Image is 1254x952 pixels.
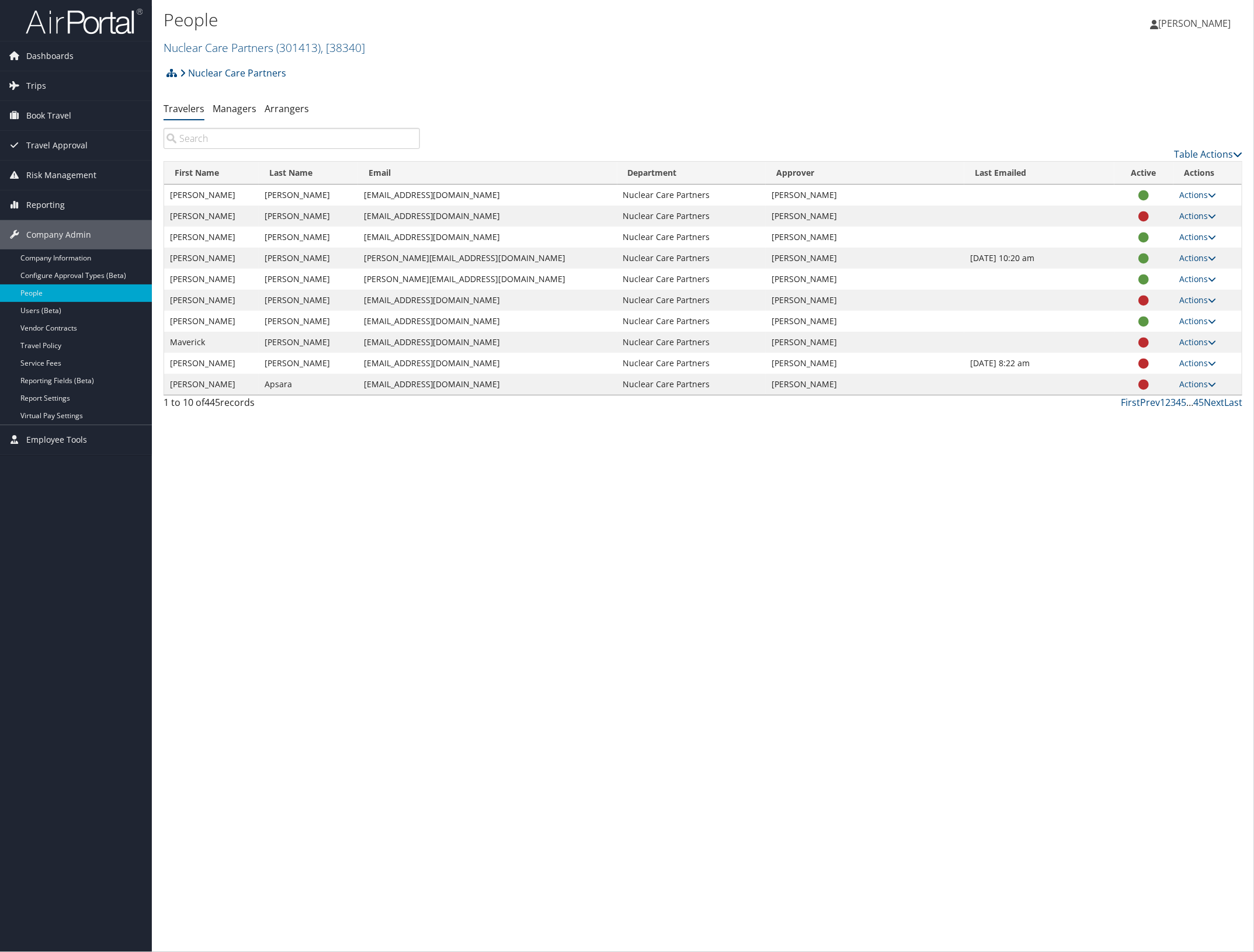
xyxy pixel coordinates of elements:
[164,102,204,115] a: Travelers
[766,162,964,185] th: Approver
[1179,357,1216,369] a: Actions
[1165,396,1170,409] a: 2
[358,269,617,290] td: [PERSON_NAME][EMAIL_ADDRESS][DOMAIN_NAME]
[265,102,309,115] a: Arrangers
[1181,396,1186,409] a: 5
[26,190,65,220] span: Reporting
[321,40,365,55] span: , [ 38340 ]
[259,311,358,332] td: [PERSON_NAME]
[26,71,46,100] span: Trips
[164,353,259,374] td: [PERSON_NAME]
[766,185,964,206] td: [PERSON_NAME]
[964,162,1114,185] th: Last Emailed: activate to sort column ascending
[1224,396,1242,409] a: Last
[1114,162,1174,185] th: Active: activate to sort column ascending
[766,353,964,374] td: [PERSON_NAME]
[259,227,358,248] td: [PERSON_NAME]
[164,248,259,269] td: [PERSON_NAME]
[204,396,220,409] span: 445
[259,374,358,395] td: Apsara
[1150,6,1242,41] a: [PERSON_NAME]
[617,227,766,248] td: Nuclear Care Partners
[164,206,259,227] td: [PERSON_NAME]
[358,311,617,332] td: [EMAIL_ADDRESS][DOMAIN_NAME]
[617,248,766,269] td: Nuclear Care Partners
[766,206,964,227] td: [PERSON_NAME]
[1158,17,1231,30] span: [PERSON_NAME]
[617,162,766,185] th: Department: activate to sort column ascending
[964,248,1114,269] td: [DATE] 10:20 am
[259,162,358,185] th: Last Name: activate to sort column descending
[164,227,259,248] td: [PERSON_NAME]
[1179,189,1216,200] a: Actions
[358,353,617,374] td: [EMAIL_ADDRESS][DOMAIN_NAME]
[1179,273,1216,284] a: Actions
[766,269,964,290] td: [PERSON_NAME]
[766,248,964,269] td: [PERSON_NAME]
[26,101,71,130] span: Book Travel
[1179,315,1216,326] a: Actions
[26,131,88,160] span: Travel Approval
[617,311,766,332] td: Nuclear Care Partners
[358,206,617,227] td: [EMAIL_ADDRESS][DOMAIN_NAME]
[1121,396,1140,409] a: First
[358,162,617,185] th: Email: activate to sort column ascending
[164,290,259,311] td: [PERSON_NAME]
[26,161,96,190] span: Risk Management
[1160,396,1165,409] a: 1
[259,290,358,311] td: [PERSON_NAME]
[276,40,321,55] span: ( 301413 )
[1179,294,1216,305] a: Actions
[26,8,143,35] img: airportal-logo.png
[164,311,259,332] td: [PERSON_NAME]
[259,185,358,206] td: [PERSON_NAME]
[964,353,1114,374] td: [DATE] 8:22 am
[259,248,358,269] td: [PERSON_NAME]
[164,269,259,290] td: [PERSON_NAME]
[164,374,259,395] td: [PERSON_NAME]
[617,269,766,290] td: Nuclear Care Partners
[164,185,259,206] td: [PERSON_NAME]
[1140,396,1160,409] a: Prev
[358,185,617,206] td: [EMAIL_ADDRESS][DOMAIN_NAME]
[164,332,259,353] td: Maverick
[1174,148,1242,161] a: Table Actions
[259,353,358,374] td: [PERSON_NAME]
[213,102,256,115] a: Managers
[617,206,766,227] td: Nuclear Care Partners
[1179,210,1216,221] a: Actions
[164,395,420,415] div: 1 to 10 of records
[766,227,964,248] td: [PERSON_NAME]
[617,353,766,374] td: Nuclear Care Partners
[358,290,617,311] td: [EMAIL_ADDRESS][DOMAIN_NAME]
[617,374,766,395] td: Nuclear Care Partners
[766,374,964,395] td: [PERSON_NAME]
[766,290,964,311] td: [PERSON_NAME]
[1179,231,1216,242] a: Actions
[617,332,766,353] td: Nuclear Care Partners
[358,374,617,395] td: [EMAIL_ADDRESS][DOMAIN_NAME]
[180,61,286,85] a: Nuclear Care Partners
[766,311,964,332] td: [PERSON_NAME]
[164,162,259,185] th: First Name: activate to sort column ascending
[1179,336,1216,348] a: Actions
[1176,396,1181,409] a: 4
[164,40,365,55] a: Nuclear Care Partners
[26,425,87,454] span: Employee Tools
[766,332,964,353] td: [PERSON_NAME]
[26,220,91,249] span: Company Admin
[358,332,617,353] td: [EMAIL_ADDRESS][DOMAIN_NAME]
[164,128,420,149] input: Search
[358,227,617,248] td: [EMAIL_ADDRESS][DOMAIN_NAME]
[358,248,617,269] td: [PERSON_NAME][EMAIL_ADDRESS][DOMAIN_NAME]
[617,185,766,206] td: Nuclear Care Partners
[1193,396,1204,409] a: 45
[259,332,358,353] td: [PERSON_NAME]
[259,269,358,290] td: [PERSON_NAME]
[1186,396,1193,409] span: …
[164,8,883,32] h1: People
[259,206,358,227] td: [PERSON_NAME]
[617,290,766,311] td: Nuclear Care Partners
[26,41,74,71] span: Dashboards
[1179,378,1216,390] a: Actions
